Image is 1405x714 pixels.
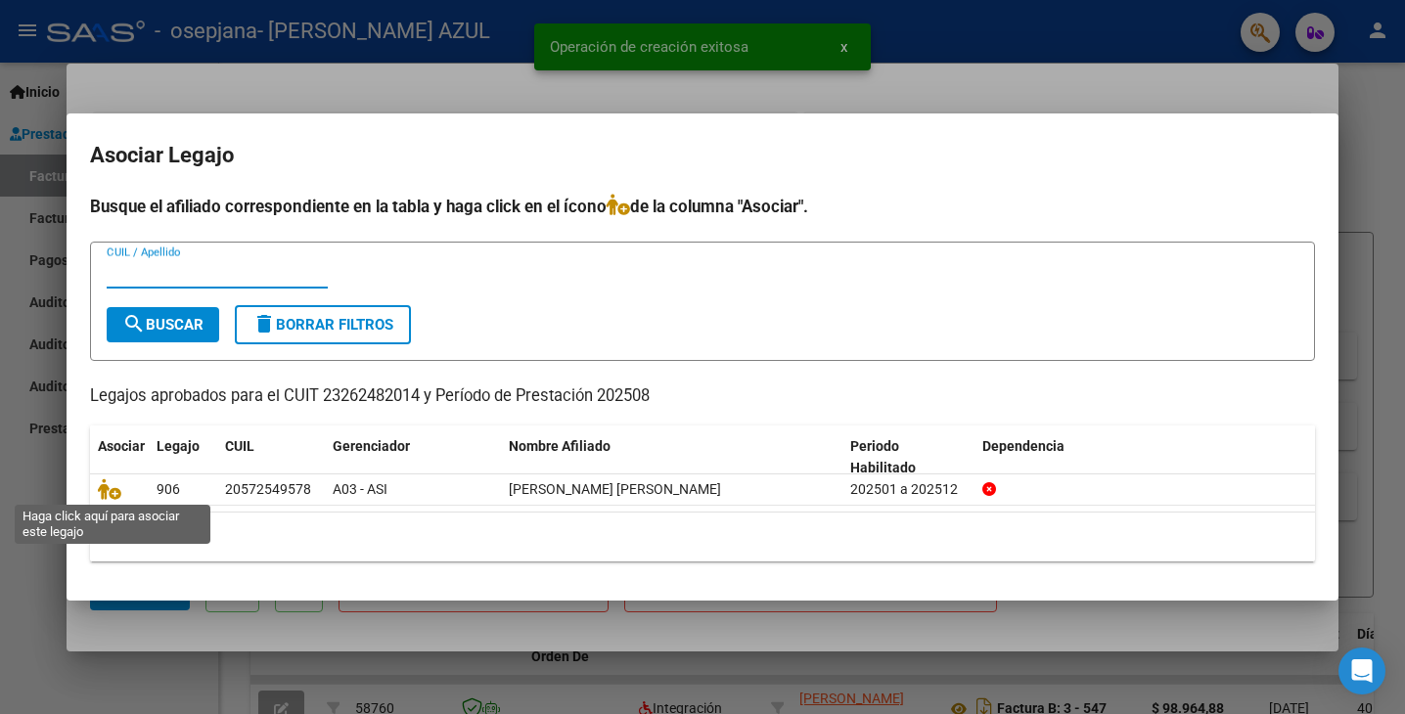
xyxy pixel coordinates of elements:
[325,425,501,490] datatable-header-cell: Gerenciador
[501,425,842,490] datatable-header-cell: Nombre Afiliado
[122,312,146,335] mat-icon: search
[509,481,721,497] span: GOROSITO GOMEZ TOMAS AGUSTIN
[122,316,204,334] span: Buscar
[90,137,1315,174] h2: Asociar Legajo
[982,438,1065,454] span: Dependencia
[217,425,325,490] datatable-header-cell: CUIL
[333,481,387,497] span: A03 - ASI
[157,481,180,497] span: 906
[252,316,393,334] span: Borrar Filtros
[90,384,1315,409] p: Legajos aprobados para el CUIT 23262482014 y Período de Prestación 202508
[850,478,967,501] div: 202501 a 202512
[509,438,611,454] span: Nombre Afiliado
[107,307,219,342] button: Buscar
[252,312,276,335] mat-icon: delete
[850,438,916,476] span: Periodo Habilitado
[974,425,1316,490] datatable-header-cell: Dependencia
[98,438,145,454] span: Asociar
[90,513,1315,561] div: 1 registros
[333,438,410,454] span: Gerenciador
[90,425,149,490] datatable-header-cell: Asociar
[149,425,217,490] datatable-header-cell: Legajo
[235,305,411,344] button: Borrar Filtros
[225,438,254,454] span: CUIL
[225,478,311,501] div: 20572549578
[842,425,974,490] datatable-header-cell: Periodo Habilitado
[90,194,1315,219] h4: Busque el afiliado correspondiente en la tabla y haga click en el ícono de la columna "Asociar".
[1338,647,1385,694] div: Open Intercom Messenger
[157,438,200,454] span: Legajo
